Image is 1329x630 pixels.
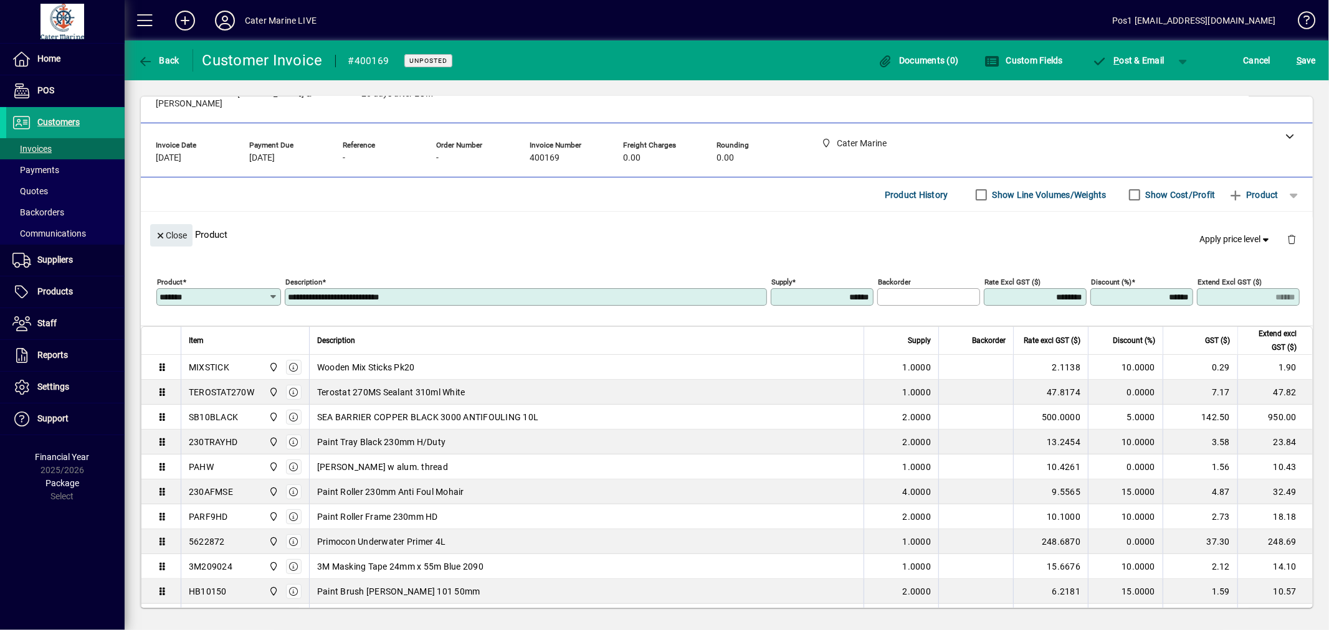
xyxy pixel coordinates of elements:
[880,184,953,206] button: Product History
[6,44,125,75] a: Home
[1163,430,1237,454] td: 3.58
[317,510,438,523] span: Paint Roller Frame 230mm HD
[903,436,931,448] span: 2.0000
[348,51,389,71] div: #400169
[1021,386,1080,398] div: 47.8174
[189,535,225,548] div: 5622872
[1113,334,1155,347] span: Discount (%)
[903,585,931,598] span: 2.0000
[903,510,931,523] span: 2.0000
[1021,436,1080,448] div: 13.2454
[205,9,245,32] button: Profile
[990,189,1107,201] label: Show Line Volumes/Weights
[1163,479,1237,504] td: 4.87
[1244,50,1271,70] span: Cancel
[885,185,948,205] span: Product History
[1277,224,1307,254] button: Delete
[6,340,125,371] a: Reports
[972,334,1006,347] span: Backorder
[6,308,125,339] a: Staff
[1200,233,1272,246] span: Apply price level
[343,153,345,163] span: -
[875,49,962,72] button: Documents (0)
[157,278,183,286] mat-label: Product
[6,223,125,244] a: Communications
[37,255,73,265] span: Suppliers
[1086,49,1171,72] button: Post & Email
[189,386,254,398] div: TEROSTAT270W
[717,153,734,163] span: 0.00
[1112,11,1276,31] div: Pos1 [EMAIL_ADDRESS][DOMAIN_NAME]
[1088,355,1163,380] td: 10.0000
[1088,604,1163,629] td: 15.0000
[189,334,204,347] span: Item
[1237,579,1312,604] td: 10.57
[265,485,280,499] span: Cater Marine
[1293,49,1319,72] button: Save
[12,144,52,154] span: Invoices
[1163,579,1237,604] td: 1.59
[1091,278,1131,286] mat-label: Discount (%)
[903,486,931,498] span: 4.0000
[6,75,125,106] a: POS
[1195,228,1277,251] button: Apply price level
[317,535,445,548] span: Primocon Underwater Primer 4L
[6,372,125,403] a: Settings
[37,318,57,328] span: Staff
[265,510,280,524] span: Cater Marine
[1021,560,1080,573] div: 15.6676
[37,413,69,423] span: Support
[1163,380,1237,405] td: 7.17
[903,535,931,548] span: 1.0000
[878,55,959,65] span: Documents (0)
[1205,334,1230,347] span: GST ($)
[908,334,931,347] span: Supply
[37,350,68,360] span: Reports
[37,286,73,296] span: Products
[1021,535,1080,548] div: 248.6870
[245,11,317,31] div: Cater Marine LIVE
[6,276,125,308] a: Products
[1163,504,1237,529] td: 2.73
[1021,461,1080,473] div: 10.4261
[6,138,125,159] a: Invoices
[36,452,90,462] span: Financial Year
[1246,327,1297,354] span: Extend excl GST ($)
[265,385,280,399] span: Cater Marine
[1237,355,1312,380] td: 1.90
[6,202,125,223] a: Backorders
[1237,554,1312,579] td: 14.10
[1088,430,1163,454] td: 10.0000
[317,411,538,423] span: SEA BARRIER COPPER BLACK 3000 ANTIFOULING 10L
[409,57,447,65] span: Unposted
[317,560,483,573] span: 3M Masking Tape 24mm x 55m Blue 2090
[1021,411,1080,423] div: 500.0000
[150,224,193,247] button: Close
[1237,405,1312,430] td: 950.00
[317,334,355,347] span: Description
[189,361,229,374] div: MIXSTICK
[1088,529,1163,554] td: 0.0000
[1163,529,1237,554] td: 37.30
[265,460,280,474] span: Cater Marine
[1021,510,1080,523] div: 10.1000
[1088,405,1163,430] td: 5.0000
[155,225,188,246] span: Close
[1241,49,1274,72] button: Cancel
[189,560,232,573] div: 3M209024
[1277,233,1307,245] app-page-header-button: Delete
[1163,355,1237,380] td: 0.29
[285,278,322,286] mat-label: Description
[1092,55,1165,65] span: ost & Email
[1237,380,1312,405] td: 47.82
[189,585,227,598] div: HB10150
[125,49,193,72] app-page-header-button: Back
[1163,454,1237,479] td: 1.56
[156,89,343,109] span: 102360 - Follow Me - [PERSON_NAME] & [PERSON_NAME]
[37,85,54,95] span: POS
[265,560,280,573] span: Cater Marine
[530,153,560,163] span: 400169
[984,278,1041,286] mat-label: Rate excl GST ($)
[1237,504,1312,529] td: 18.18
[265,535,280,548] span: Cater Marine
